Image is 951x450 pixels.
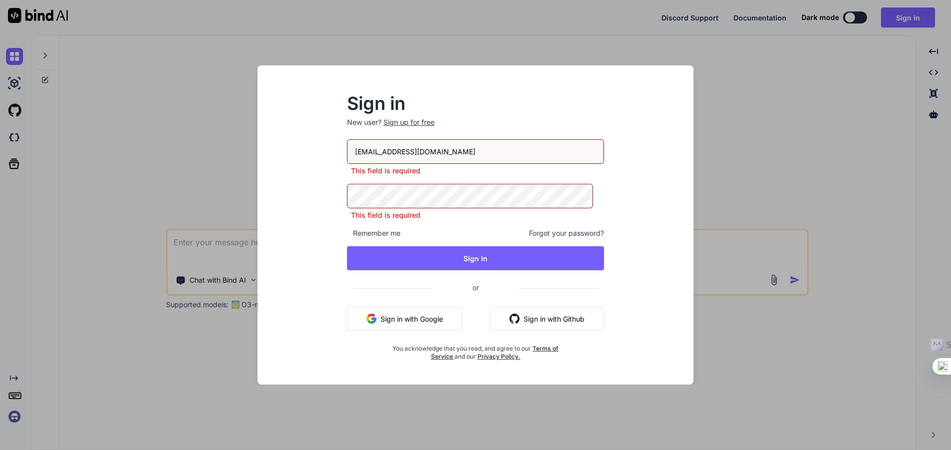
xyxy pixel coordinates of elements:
img: google [366,314,376,324]
div: Sign up for free [383,117,434,127]
a: Terms of Service [431,345,559,360]
button: Sign in with Github [490,307,604,331]
p: New user? [347,117,604,139]
img: github [509,314,519,324]
p: This field is required [347,210,604,220]
p: This field is required [347,166,604,176]
span: Forgot your password? [529,228,604,238]
input: Login or Email [347,139,604,164]
span: or [432,275,519,300]
a: Privacy Policy. [477,353,520,360]
button: Sign In [347,246,604,270]
button: Sign in with Google [347,307,462,331]
span: Remember me [347,228,400,238]
img: one_i.png [937,361,948,372]
div: You acknowledge that you read, and agree to our and our [390,339,561,361]
h2: Sign in [347,95,604,111]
